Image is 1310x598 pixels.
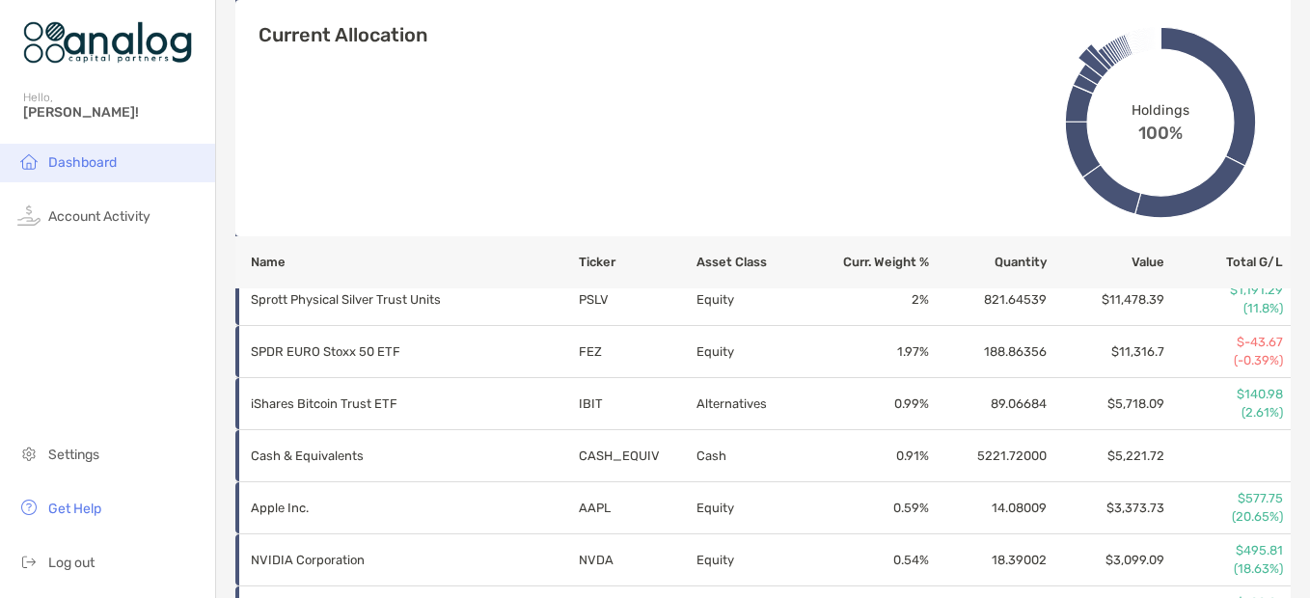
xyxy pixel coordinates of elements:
[48,208,150,225] span: Account Activity
[578,274,696,326] td: PSLV
[1166,542,1283,559] p: $495.81
[812,236,930,288] th: Curr. Weight %
[1048,534,1165,586] td: $3,099.09
[17,496,41,519] img: get-help icon
[1166,560,1283,578] p: (18.63%)
[259,23,427,46] h4: Current Allocation
[930,274,1048,326] td: 821.64539
[251,392,521,416] p: iShares Bitcoin Trust ETF
[48,154,117,171] span: Dashboard
[696,274,813,326] td: Equity
[578,482,696,534] td: AAPL
[251,548,521,572] p: NVIDIA Corporation
[251,496,521,520] p: Apple Inc.
[812,534,930,586] td: 0.54 %
[17,442,41,465] img: settings icon
[578,534,696,586] td: NVDA
[1132,101,1188,118] span: Holdings
[235,236,578,288] th: Name
[930,430,1048,482] td: 5221.72000
[930,534,1048,586] td: 18.39002
[48,447,99,463] span: Settings
[1166,282,1283,299] p: $1,191.29
[1166,490,1283,507] p: $577.75
[23,104,204,121] span: [PERSON_NAME]!
[48,501,101,517] span: Get Help
[1048,430,1165,482] td: $5,221.72
[930,482,1048,534] td: 14.08009
[578,326,696,378] td: FEZ
[812,274,930,326] td: 2 %
[1048,482,1165,534] td: $3,373.73
[1138,119,1183,144] span: 100%
[48,555,95,571] span: Log out
[251,287,521,312] p: Sprott Physical Silver Trust Units
[696,482,813,534] td: Equity
[930,326,1048,378] td: 188.86356
[251,340,521,364] p: SPDR EURO Stoxx 50 ETF
[930,378,1048,430] td: 89.06684
[1166,352,1283,369] p: (-0.39%)
[578,430,696,482] td: CASH_EQUIV
[812,326,930,378] td: 1.97 %
[23,8,192,77] img: Zoe Logo
[1048,236,1165,288] th: Value
[1166,404,1283,421] p: (2.61%)
[1166,508,1283,526] p: (20.65%)
[696,326,813,378] td: Equity
[578,378,696,430] td: IBIT
[696,378,813,430] td: Alternatives
[812,378,930,430] td: 0.99 %
[1048,274,1165,326] td: $11,478.39
[1165,236,1291,288] th: Total G/L
[1166,300,1283,317] p: (11.8%)
[1166,386,1283,403] p: $140.98
[17,149,41,173] img: household icon
[17,204,41,227] img: activity icon
[251,444,521,468] p: Cash & Equivalents
[1048,378,1165,430] td: $5,718.09
[696,430,813,482] td: Cash
[1048,326,1165,378] td: $11,316.7
[696,534,813,586] td: Equity
[17,550,41,573] img: logout icon
[578,236,696,288] th: Ticker
[812,430,930,482] td: 0.91 %
[696,236,813,288] th: Asset Class
[1166,334,1283,351] p: $-43.67
[812,482,930,534] td: 0.59 %
[930,236,1048,288] th: Quantity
